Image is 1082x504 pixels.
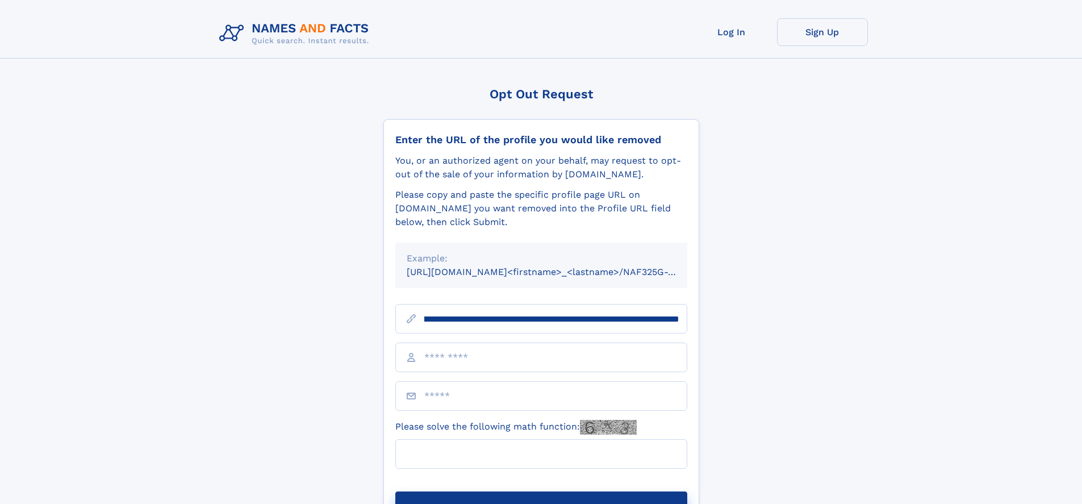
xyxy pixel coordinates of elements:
[777,18,868,46] a: Sign Up
[395,154,687,181] div: You, or an authorized agent on your behalf, may request to opt-out of the sale of your informatio...
[395,188,687,229] div: Please copy and paste the specific profile page URL on [DOMAIN_NAME] you want removed into the Pr...
[395,134,687,146] div: Enter the URL of the profile you would like removed
[407,252,676,265] div: Example:
[686,18,777,46] a: Log In
[383,87,699,101] div: Opt Out Request
[407,266,709,277] small: [URL][DOMAIN_NAME]<firstname>_<lastname>/NAF325G-xxxxxxxx
[215,18,378,49] img: Logo Names and Facts
[395,420,637,435] label: Please solve the following math function:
